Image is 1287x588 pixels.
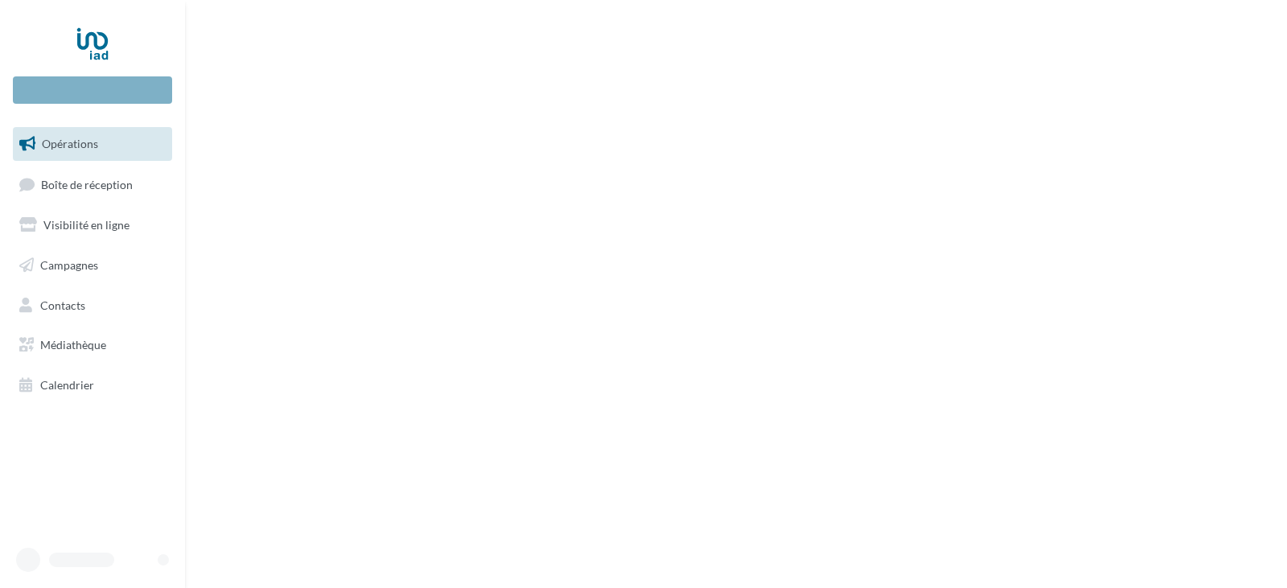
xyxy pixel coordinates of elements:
span: Boîte de réception [41,177,133,191]
span: Médiathèque [40,338,106,352]
a: Campagnes [10,249,175,282]
a: Opérations [10,127,175,161]
span: Campagnes [40,258,98,272]
a: Calendrier [10,368,175,402]
span: Calendrier [40,378,94,392]
a: Visibilité en ligne [10,208,175,242]
a: Boîte de réception [10,167,175,202]
a: Médiathèque [10,328,175,362]
span: Visibilité en ligne [43,218,130,232]
a: Contacts [10,289,175,323]
span: Contacts [40,298,85,311]
div: Nouvelle campagne [13,76,172,104]
span: Opérations [42,137,98,150]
